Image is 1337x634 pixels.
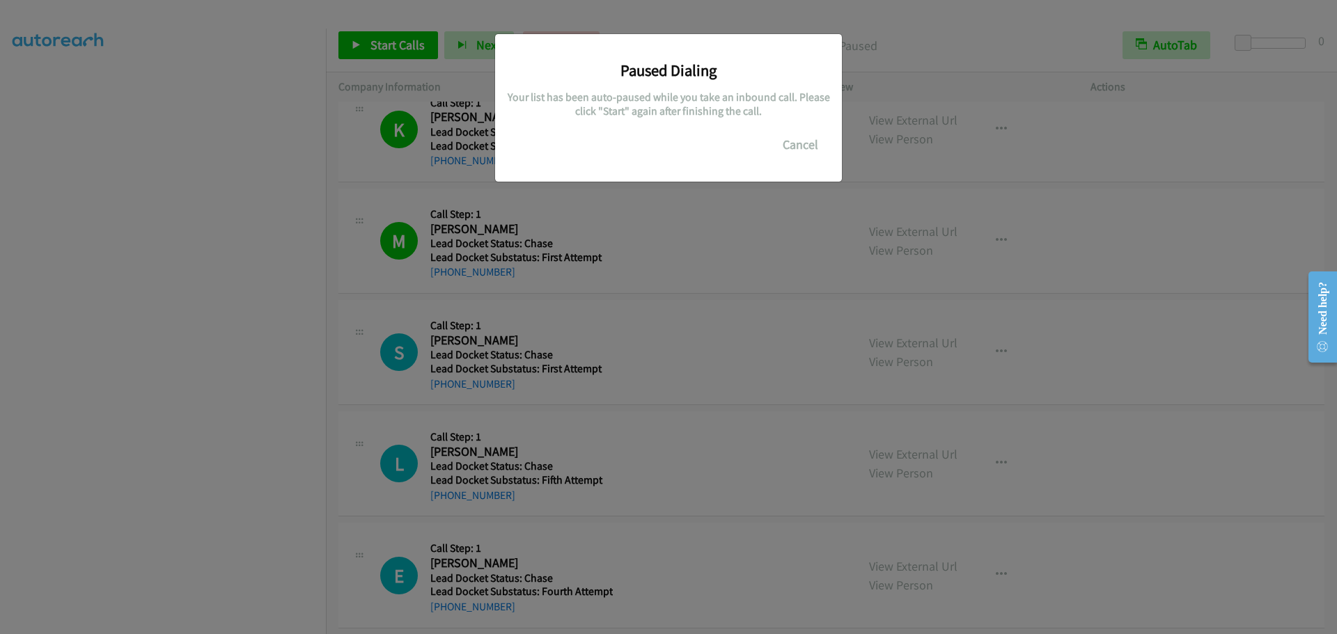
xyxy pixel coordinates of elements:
button: Cancel [769,131,831,159]
iframe: Resource Center [1297,262,1337,372]
h5: Your list has been auto-paused while you take an inbound call. Please click "Start" again after f... [506,90,831,118]
h3: Paused Dialing [506,61,831,80]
